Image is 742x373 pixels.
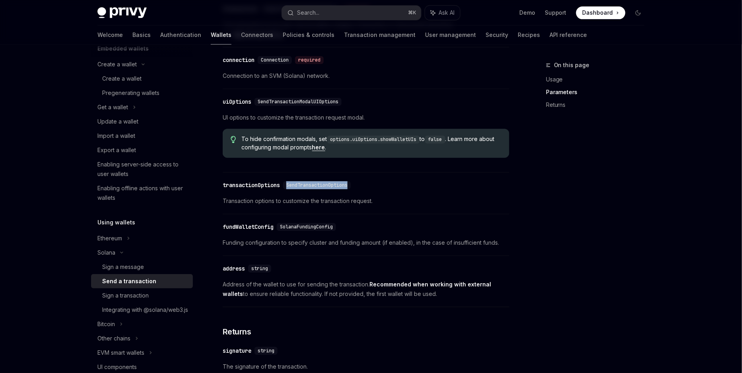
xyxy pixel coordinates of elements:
[223,56,254,64] div: connection
[550,25,587,44] a: API reference
[91,157,193,181] a: Enabling server-side access to user wallets
[280,224,333,230] span: SolanaFundingConfig
[102,276,156,286] div: Send a transaction
[408,10,416,16] span: ⌘ K
[223,362,509,371] span: The signature of the transaction.
[97,60,137,69] div: Create a wallet
[223,196,509,206] span: Transaction options to customize the transaction request.
[211,25,231,44] a: Wallets
[97,184,188,203] div: Enabling offline actions with user wallets
[91,86,193,100] a: Pregenerating wallets
[97,218,135,227] h5: Using wallets
[102,291,149,300] div: Sign a transaction
[282,6,421,20] button: Search...⌘K
[91,181,193,205] a: Enabling offline actions with user wallets
[297,8,319,17] div: Search...
[223,280,509,299] span: Address of the wallet to use for sending the transaction. to ensure reliable functionality. If no...
[102,88,159,98] div: Pregenerating wallets
[97,362,137,372] div: UI components
[261,57,289,63] span: Connection
[223,326,251,337] span: Returns
[97,234,122,243] div: Ethereum
[97,131,135,141] div: Import a wallet
[286,182,348,188] span: SendTransactionOptions
[545,9,567,17] a: Support
[223,238,509,247] span: Funding configuration to specify cluster and funding amount (if enabled), in the case of insuffic...
[91,129,193,143] a: Import a wallet
[97,117,138,126] div: Update a wallet
[97,319,115,329] div: Bitcoin
[231,136,236,143] svg: Tip
[102,262,144,272] div: Sign a message
[312,144,325,151] a: here
[132,25,151,44] a: Basics
[97,7,147,18] img: dark logo
[283,25,334,44] a: Policies & controls
[91,114,193,129] a: Update a wallet
[327,135,420,143] code: options.uiOptions.showWalletUIs
[223,347,251,355] div: signature
[295,56,324,64] div: required
[91,143,193,157] a: Export a wallet
[223,71,509,81] span: Connection to an SVM (Solana) network.
[576,6,625,19] a: Dashboard
[632,6,645,19] button: Toggle dark mode
[102,74,142,83] div: Create a wallet
[223,265,245,273] div: address
[425,25,476,44] a: User management
[546,73,651,86] a: Usage
[97,160,188,179] div: Enabling server-side access to user wallets
[91,288,193,303] a: Sign a transaction
[242,135,501,151] span: To hide confirmation modals, set to . Learn more about configuring modal prompts .
[519,9,535,17] a: Demo
[91,274,193,288] a: Send a transaction
[439,9,455,17] span: Ask AI
[425,6,460,20] button: Ask AI
[102,305,188,315] div: Integrating with @solana/web3.js
[241,25,273,44] a: Connectors
[258,348,274,354] span: string
[486,25,508,44] a: Security
[223,113,509,122] span: UI options to customize the transaction request modal.
[97,348,144,358] div: EVM smart wallets
[251,265,268,272] span: string
[546,99,651,111] a: Returns
[97,102,128,112] div: Get a wallet
[518,25,540,44] a: Recipes
[160,25,201,44] a: Authentication
[425,135,445,143] code: false
[344,25,416,44] a: Transaction management
[554,60,590,70] span: On this page
[223,181,280,189] div: transactionOptions
[223,98,251,106] div: uiOptions
[91,303,193,317] a: Integrating with @solana/web3.js
[97,334,130,343] div: Other chains
[97,145,136,155] div: Export a wallet
[91,72,193,86] a: Create a wallet
[546,86,651,99] a: Parameters
[583,9,613,17] span: Dashboard
[223,223,274,231] div: fundWalletConfig
[91,260,193,274] a: Sign a message
[97,25,123,44] a: Welcome
[97,248,115,257] div: Solana
[258,99,338,105] span: SendTransactionModalUIOptions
